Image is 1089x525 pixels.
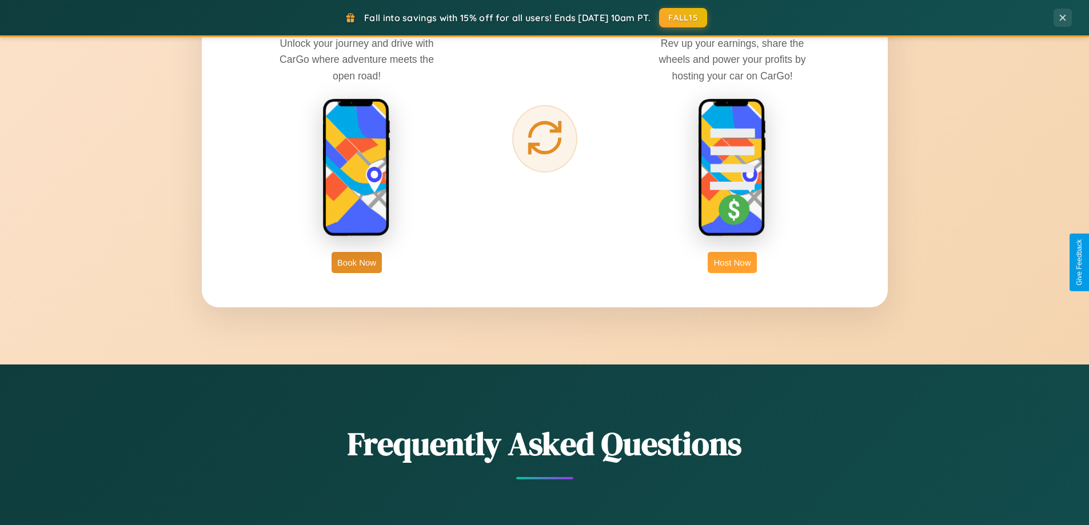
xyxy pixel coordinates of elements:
img: host phone [698,98,767,238]
button: Host Now [708,252,756,273]
h2: Frequently Asked Questions [202,422,888,466]
button: FALL15 [659,8,707,27]
p: Unlock your journey and drive with CarGo where adventure meets the open road! [271,35,442,83]
div: Give Feedback [1075,239,1083,286]
span: Fall into savings with 15% off for all users! Ends [DATE] 10am PT. [364,12,651,23]
img: rent phone [322,98,391,238]
p: Rev up your earnings, share the wheels and power your profits by hosting your car on CarGo! [647,35,818,83]
button: Book Now [332,252,382,273]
